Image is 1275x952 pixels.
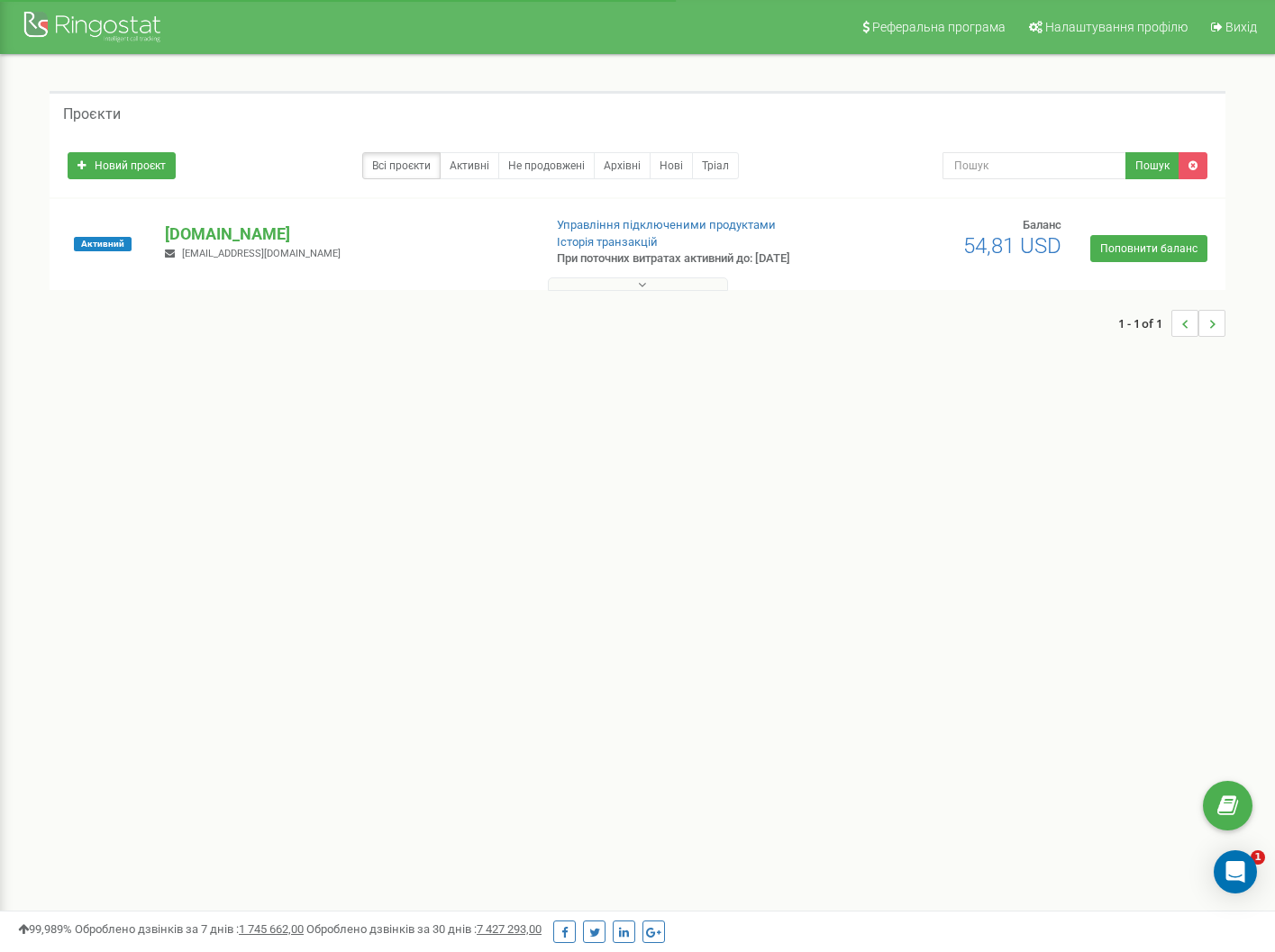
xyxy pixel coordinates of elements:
a: Активні [440,152,499,179]
p: При поточних витратах активний до: [DATE] [557,250,822,267]
span: Оброблено дзвінків за 30 днів : [306,922,542,936]
button: Пошук [1125,152,1179,179]
a: Історія транзакцій [557,235,658,249]
p: [DOMAIN_NAME] [165,222,527,246]
span: Вихід [1225,20,1257,34]
a: Поповнити баланс [1090,235,1207,262]
span: [EMAIL_ADDRESS][DOMAIN_NAME] [182,248,341,259]
span: 99,989% [18,922,72,936]
a: Не продовжені [498,152,595,179]
span: Реферальна програма [872,20,1006,34]
span: 1 - 1 of 1 [1118,310,1171,337]
h5: Проєкти [63,106,121,122]
a: Новий проєкт [68,152,176,179]
a: Тріал [692,152,739,179]
span: Оброблено дзвінків за 7 днів : [75,922,304,936]
span: 54,81 USD [963,233,1061,258]
u: 7 427 293,00 [477,922,542,936]
span: Баланс [1023,218,1061,231]
a: Архівні [594,152,651,179]
span: 1 [1251,850,1265,865]
a: Всі проєкти [362,152,441,179]
span: Активний [74,237,132,251]
nav: ... [1118,292,1225,355]
u: 1 745 662,00 [239,922,304,936]
div: Open Intercom Messenger [1214,850,1257,893]
input: Пошук [943,152,1126,179]
a: Нові [650,152,693,179]
span: Налаштування профілю [1045,20,1188,34]
a: Управління підключеними продуктами [557,218,776,231]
